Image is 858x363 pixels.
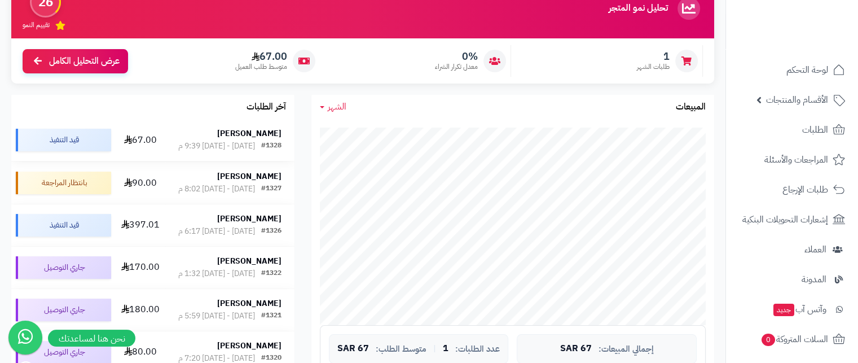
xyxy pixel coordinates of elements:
[762,334,775,346] span: 0
[16,256,111,279] div: جاري التوصيل
[733,176,851,203] a: طلبات الإرجاع
[443,344,448,354] span: 1
[178,226,255,237] div: [DATE] - [DATE] 6:17 م
[116,119,165,161] td: 67.00
[733,266,851,293] a: المدونة
[782,182,828,198] span: طلبات الإرجاع
[733,56,851,84] a: لوحة التحكم
[261,141,281,152] div: #1328
[178,183,255,195] div: [DATE] - [DATE] 8:02 م
[217,128,281,139] strong: [PERSON_NAME]
[217,255,281,267] strong: [PERSON_NAME]
[217,298,281,309] strong: [PERSON_NAME]
[609,3,668,14] h3: تحليل نمو المتجر
[733,146,851,173] a: المراجعات والأسئلة
[16,214,111,237] div: قيد التنفيذ
[247,102,286,112] h3: آخر الطلبات
[804,242,826,257] span: العملاء
[786,62,828,78] span: لوحة التحكم
[178,310,255,322] div: [DATE] - [DATE] 5:59 م
[217,170,281,182] strong: [PERSON_NAME]
[766,92,828,108] span: الأقسام والمنتجات
[261,268,281,279] div: #1322
[599,344,654,354] span: إجمالي المبيعات:
[217,213,281,225] strong: [PERSON_NAME]
[116,247,165,288] td: 170.00
[178,268,255,279] div: [DATE] - [DATE] 1:32 م
[217,340,281,352] strong: [PERSON_NAME]
[760,331,828,347] span: السلات المتروكة
[733,116,851,143] a: الطلبات
[376,344,426,354] span: متوسط الطلب:
[560,344,592,354] span: 67 SAR
[49,55,120,68] span: عرض التحليل الكامل
[116,204,165,246] td: 397.01
[16,172,111,194] div: بانتظار المراجعة
[435,50,478,63] span: 0%
[116,162,165,204] td: 90.00
[455,344,500,354] span: عدد الطلبات:
[733,236,851,263] a: العملاء
[16,129,111,151] div: قيد التنفيذ
[261,226,281,237] div: #1326
[261,310,281,322] div: #1321
[637,50,670,63] span: 1
[772,301,826,317] span: وآتس آب
[733,206,851,233] a: إشعارات التحويلات البنكية
[320,100,346,113] a: الشهر
[235,62,287,72] span: متوسط طلب العميل
[337,344,369,354] span: 67 SAR
[637,62,670,72] span: طلبات الشهر
[733,326,851,353] a: السلات المتروكة0
[116,289,165,331] td: 180.00
[328,100,346,113] span: الشهر
[23,49,128,73] a: عرض التحليل الكامل
[235,50,287,63] span: 67.00
[802,122,828,138] span: الطلبات
[773,304,794,316] span: جديد
[435,62,478,72] span: معدل تكرار الشراء
[261,183,281,195] div: #1327
[178,141,255,152] div: [DATE] - [DATE] 9:39 م
[16,299,111,321] div: جاري التوصيل
[676,102,706,112] h3: المبيعات
[742,212,828,228] span: إشعارات التحويلات البنكية
[764,152,828,168] span: المراجعات والأسئلة
[802,272,826,287] span: المدونة
[733,296,851,323] a: وآتس آبجديد
[23,20,50,30] span: تقييم النمو
[433,344,436,353] span: |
